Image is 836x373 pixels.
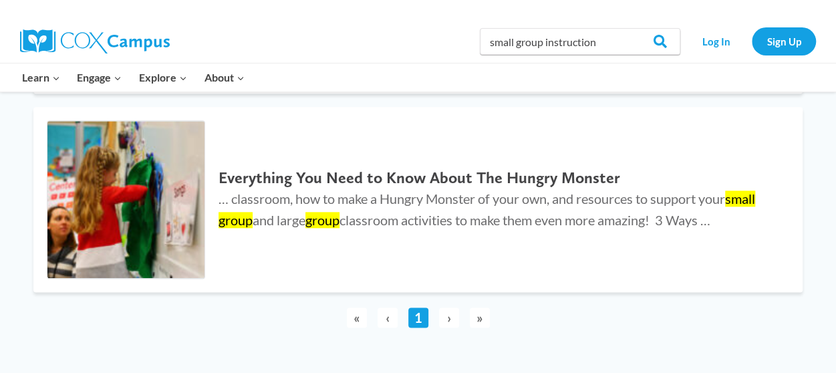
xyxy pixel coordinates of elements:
[470,307,490,328] span: »
[130,64,196,92] button: Child menu of Explore
[687,27,816,55] nav: Secondary Navigation
[219,191,755,228] span: … classroom, how to make a Hungry Monster of your own, and resources to support your and large cl...
[47,121,204,278] img: Everything You Need to Know About The Hungry Monster
[378,307,398,328] span: ‹
[725,191,755,207] mark: small
[687,27,745,55] a: Log In
[408,307,428,328] a: 1
[219,168,776,188] h2: Everything You Need to Know About The Hungry Monster
[20,29,170,53] img: Cox Campus
[196,64,253,92] button: Child menu of About
[13,64,69,92] button: Child menu of Learn
[69,64,131,92] button: Child menu of Engage
[219,212,253,228] mark: group
[752,27,816,55] a: Sign Up
[347,307,367,328] span: «
[33,107,803,292] a: Everything You Need to Know About The Hungry Monster Everything You Need to Know About The Hungry...
[305,212,339,228] mark: group
[480,28,680,55] input: Search Cox Campus
[439,307,459,328] span: ›
[13,64,253,92] nav: Primary Navigation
